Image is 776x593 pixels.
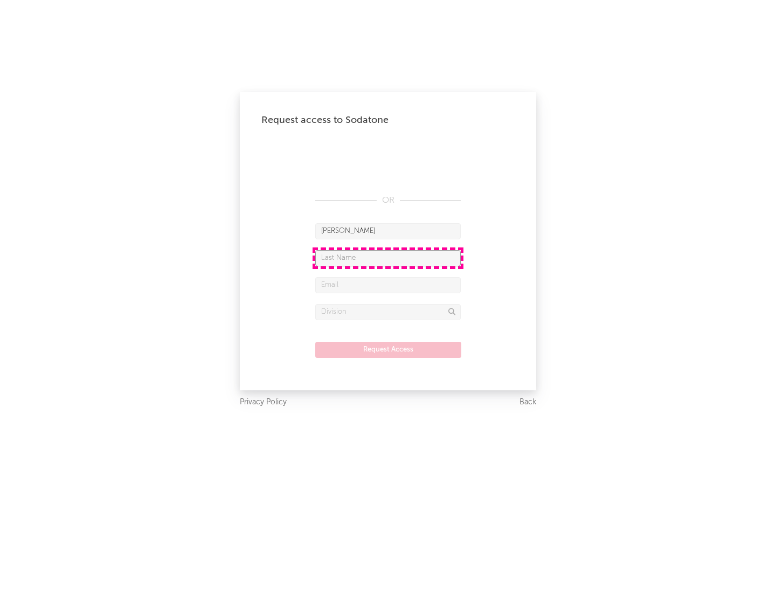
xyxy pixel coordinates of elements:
input: Email [315,277,461,293]
input: Division [315,304,461,320]
a: Back [519,396,536,409]
div: Request access to Sodatone [261,114,515,127]
a: Privacy Policy [240,396,287,409]
div: OR [315,194,461,207]
input: Last Name [315,250,461,266]
button: Request Access [315,342,461,358]
input: First Name [315,223,461,239]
